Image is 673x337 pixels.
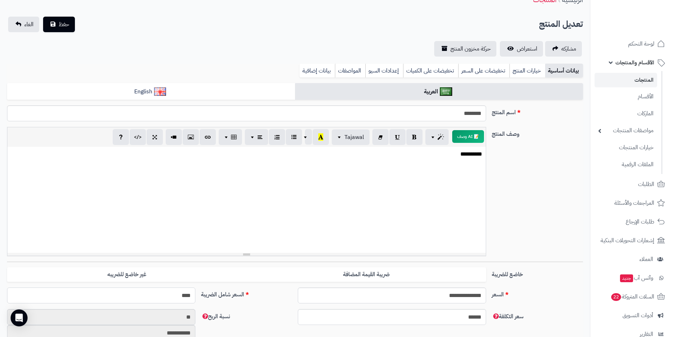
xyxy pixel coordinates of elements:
img: English [154,87,166,96]
span: الأقسام والمنتجات [615,58,654,68]
span: استعراض [517,45,537,53]
a: وآتس آبجديد [595,269,669,286]
a: الطلبات [595,176,669,193]
a: خيارات المنتج [509,64,545,78]
h2: تعديل المنتج [539,17,583,31]
a: المنتجات [595,73,657,87]
a: تخفيضات على السعر [458,64,509,78]
span: الطلبات [638,179,654,189]
a: الأقسام [595,89,657,104]
a: استعراض [500,41,543,57]
span: نسبة الربح [201,312,230,321]
button: 📝 AI وصف [452,130,484,143]
button: حفظ [43,17,75,32]
a: الملفات الرقمية [595,157,657,172]
a: إعدادات السيو [365,64,403,78]
span: مشاركه [561,45,576,53]
label: السعر [489,287,586,299]
a: خيارات المنتجات [595,140,657,155]
a: لوحة التحكم [595,35,669,52]
span: الغاء [24,20,34,29]
a: English [7,83,295,100]
span: سعر التكلفة [492,312,524,321]
a: الغاء [8,17,39,32]
a: مواصفات المنتجات [595,123,657,138]
span: أدوات التسويق [622,310,653,320]
span: إشعارات التحويلات البنكية [601,236,654,245]
span: السلات المتروكة [610,292,654,302]
a: حركة مخزون المنتج [434,41,496,57]
a: طلبات الإرجاع [595,213,669,230]
a: العملاء [595,251,669,268]
a: أدوات التسويق [595,307,669,324]
a: السلات المتروكة22 [595,288,669,305]
a: تخفيضات على الكميات [403,64,458,78]
a: المراجعات والأسئلة [595,194,669,211]
a: المواصفات [335,64,365,78]
a: بيانات إضافية [300,64,335,78]
a: إشعارات التحويلات البنكية [595,232,669,249]
img: العربية [440,87,452,96]
span: لوحة التحكم [628,39,654,49]
span: المراجعات والأسئلة [614,198,654,208]
label: اسم المنتج [489,105,586,117]
a: العربية [295,83,583,100]
a: بيانات أساسية [545,64,583,78]
label: غير خاضع للضريبه [7,267,247,282]
span: Tajawal [344,133,364,141]
button: Tajawal [332,129,370,145]
label: السعر شامل الضريبة [198,287,295,299]
a: مشاركه [545,41,582,57]
a: الماركات [595,106,657,121]
span: حفظ [59,20,69,29]
div: Open Intercom Messenger [11,309,28,326]
span: وآتس آب [619,273,653,283]
span: طلبات الإرجاع [626,217,654,227]
span: حركة مخزون المنتج [450,45,491,53]
span: 22 [611,293,621,301]
label: وصف المنتج [489,127,586,138]
span: جديد [620,274,633,282]
label: خاضع للضريبة [489,267,586,279]
span: العملاء [639,254,653,264]
label: ضريبة القيمة المضافة [247,267,486,282]
img: logo-2.png [625,16,666,31]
